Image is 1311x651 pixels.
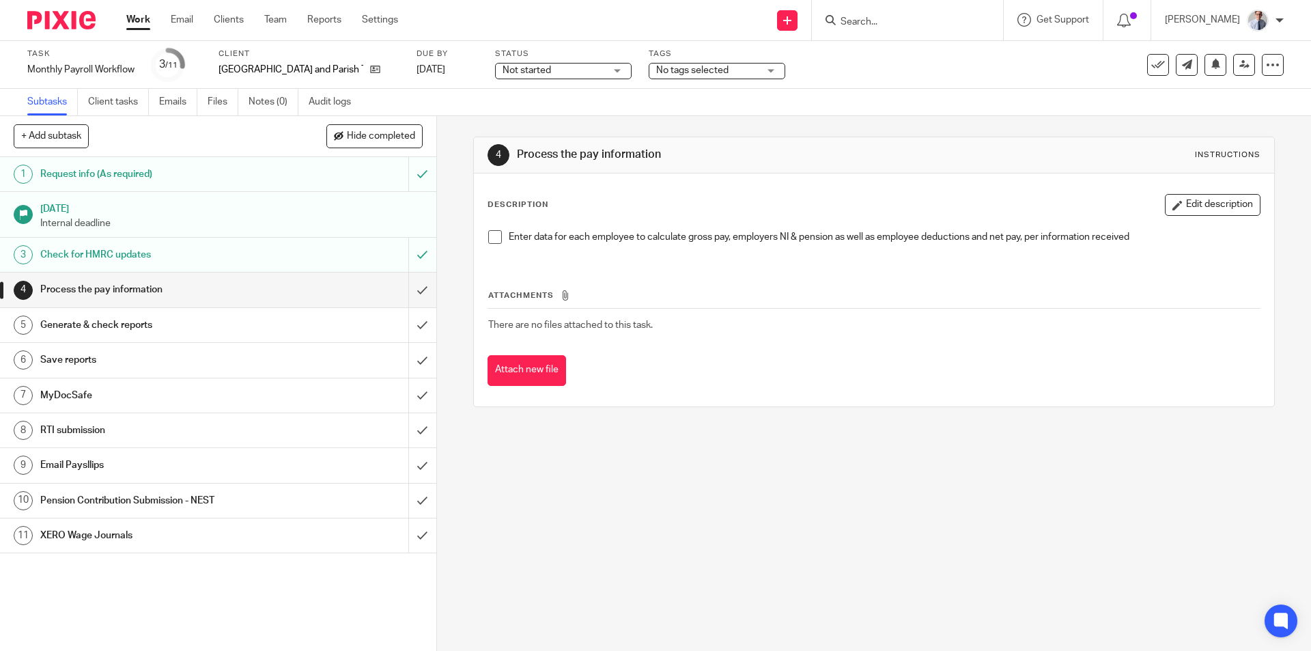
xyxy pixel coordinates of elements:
a: Subtasks [27,89,78,115]
div: 11 [14,526,33,545]
a: Email [171,13,193,27]
h1: Check for HMRC updates [40,245,277,265]
div: 3 [14,245,33,264]
h1: Process the pay information [517,148,903,162]
span: Attachments [488,292,554,299]
small: /11 [165,61,178,69]
div: Instructions [1195,150,1260,161]
h1: Process the pay information [40,279,277,300]
button: Edit description [1165,194,1260,216]
h1: MyDocSafe [40,385,277,406]
p: Internal deadline [40,217,423,230]
div: 5 [14,316,33,335]
span: Get Support [1037,15,1089,25]
div: 7 [14,386,33,405]
button: + Add subtask [14,124,89,148]
label: Task [27,49,135,59]
h1: RTI submission [40,420,277,441]
span: Not started [503,66,551,75]
a: Emails [159,89,197,115]
label: Tags [649,49,785,59]
div: 3 [159,57,178,72]
div: 10 [14,491,33,510]
div: 6 [14,350,33,370]
a: Files [208,89,238,115]
div: Monthly Payroll Workflow [27,63,135,77]
p: [PERSON_NAME] [1165,13,1240,27]
h1: [DATE] [40,199,423,216]
div: 8 [14,421,33,440]
label: Client [218,49,399,59]
p: Description [488,199,548,210]
h1: Request info (As required) [40,164,277,184]
a: Notes (0) [249,89,298,115]
a: Team [264,13,287,27]
h1: XERO Wage Journals [40,525,277,546]
span: [DATE] [417,65,445,74]
h1: Pension Contribution Submission - NEST [40,490,277,511]
img: Pixie [27,11,96,29]
div: 4 [488,144,509,166]
span: There are no files attached to this task. [488,320,653,330]
span: No tags selected [656,66,729,75]
a: Clients [214,13,244,27]
a: Audit logs [309,89,361,115]
h1: Save reports [40,350,277,370]
input: Search [839,16,962,29]
p: Enter data for each employee to calculate gross pay, employers NI & pension as well as employee d... [509,230,1259,244]
h1: Email Paysllips [40,455,277,475]
a: Client tasks [88,89,149,115]
a: Reports [307,13,341,27]
button: Hide completed [326,124,423,148]
a: Settings [362,13,398,27]
h1: Generate & check reports [40,315,277,335]
img: IMG_9924.jpg [1247,10,1269,31]
label: Status [495,49,632,59]
button: Attach new file [488,355,566,386]
label: Due by [417,49,478,59]
p: [GEOGRAPHIC_DATA] and Parish Trust [218,63,363,77]
a: Work [126,13,150,27]
div: 1 [14,165,33,184]
span: Hide completed [347,131,415,142]
div: 9 [14,456,33,475]
div: 4 [14,281,33,300]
